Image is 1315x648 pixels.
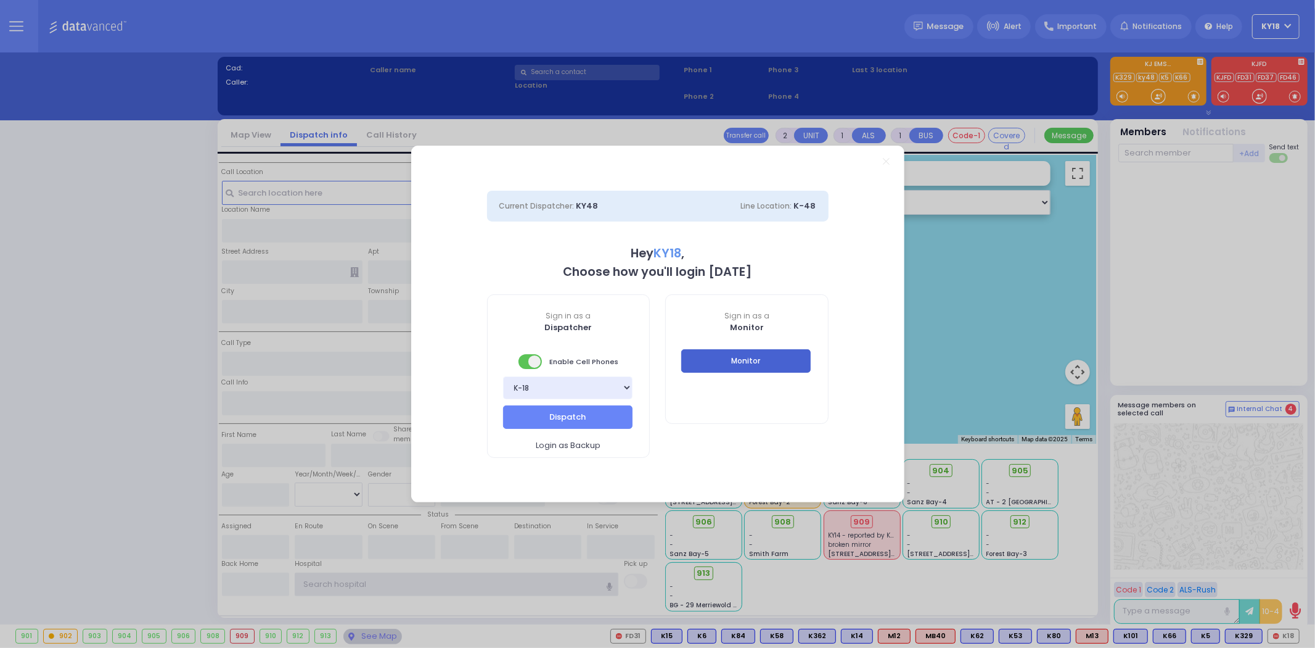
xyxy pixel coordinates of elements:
[563,264,752,280] b: Choose how you'll login [DATE]
[544,322,592,333] b: Dispatcher
[666,310,828,322] span: Sign in as a
[536,439,600,452] span: Login as Backup
[576,200,599,212] span: KY48
[883,158,890,165] a: Close
[653,245,681,262] span: KY18
[741,201,792,211] span: Line Location:
[488,310,650,322] span: Sign in as a
[730,322,764,333] b: Monitor
[631,245,684,262] b: Hey ,
[794,200,816,212] span: K-48
[518,353,618,370] span: Enable Cell Phones
[681,349,811,373] button: Monitor
[503,405,633,429] button: Dispatch
[499,201,575,211] span: Current Dispatcher:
